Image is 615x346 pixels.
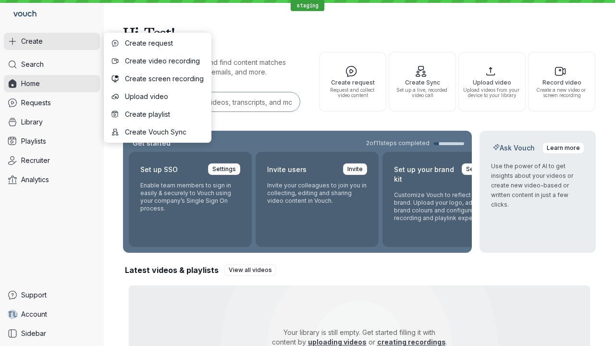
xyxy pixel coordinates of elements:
[394,191,494,222] p: Customize Vouch to reflect your brand. Upload your logo, adjust brand colours and configure the r...
[21,290,47,300] span: Support
[4,152,100,169] a: Recruiter
[323,87,382,98] span: Request and collect video content
[125,265,219,275] h2: Latest videos & playlists
[366,139,430,147] span: 2 of 11 steps completed
[212,164,236,174] span: Settings
[140,182,240,212] p: Enable team members to sign in easily & securely to Vouch using your company’s Single Sign On pro...
[125,110,204,119] span: Create playlist
[491,161,584,210] p: Use the power of AI to get insights about your videos or create new video-based or written conten...
[463,87,521,98] span: Upload videos from your device to your library
[267,182,367,205] p: Invite your colleagues to join you in collecting, editing and sharing video content in Vouch.
[366,139,464,147] a: 2of11steps completed
[528,52,595,111] button: Record videoCreate a new video or screen recording
[125,38,204,48] span: Create request
[466,164,490,174] span: Settings
[267,163,307,176] h2: Invite users
[106,70,209,87] button: Create screen recording
[21,98,51,108] span: Requests
[4,75,100,92] a: Home
[123,19,596,46] h1: Hi, Test!
[463,79,521,86] span: Upload video
[4,286,100,304] a: Support
[106,35,209,52] button: Create request
[532,87,591,98] span: Create a new video or screen recording
[106,88,209,105] button: Upload video
[131,138,172,148] h2: Get started
[394,163,456,185] h2: Set up your brand kit
[4,306,100,323] a: TUAccount
[4,33,100,50] button: Create
[532,79,591,86] span: Record video
[4,133,100,150] a: Playlists
[4,94,100,111] a: Requests
[393,79,452,86] span: Create Sync
[21,136,46,146] span: Playlists
[208,163,240,175] a: Settings
[21,60,44,69] span: Search
[542,142,584,154] a: Learn more
[106,52,209,70] button: Create video recording
[7,309,13,319] span: T
[123,58,302,77] p: Search for any keywords and find content matches through transcriptions, user emails, and more.
[13,309,18,319] span: U
[491,143,537,153] h2: Ask Vouch
[308,338,367,346] a: uploading videos
[347,164,363,174] span: Invite
[4,4,40,25] a: Go to homepage
[377,338,446,346] a: creating recordings
[106,124,209,141] button: Create Vouch Sync
[4,171,100,188] a: Analytics
[21,329,46,338] span: Sidebar
[21,175,49,185] span: Analytics
[125,127,204,137] span: Create Vouch Sync
[547,143,580,153] span: Learn more
[140,163,178,176] h2: Set up SSO
[462,163,494,175] a: Settings
[224,264,276,276] a: View all videos
[389,52,456,111] button: Create SyncSet up a live, recorded video call
[21,117,43,127] span: Library
[229,265,272,275] span: View all videos
[4,113,100,131] a: Library
[21,156,50,165] span: Recruiter
[125,92,204,101] span: Upload video
[21,309,47,319] span: Account
[458,52,526,111] button: Upload videoUpload videos from your device to your library
[319,52,386,111] button: Create requestRequest and collect video content
[4,56,100,73] a: Search
[125,74,204,84] span: Create screen recording
[125,56,204,66] span: Create video recording
[21,79,40,88] span: Home
[343,163,367,175] a: Invite
[4,325,100,342] a: Sidebar
[106,106,209,123] button: Create playlist
[21,37,43,46] span: Create
[393,87,452,98] span: Set up a live, recorded video call
[323,79,382,86] span: Create request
